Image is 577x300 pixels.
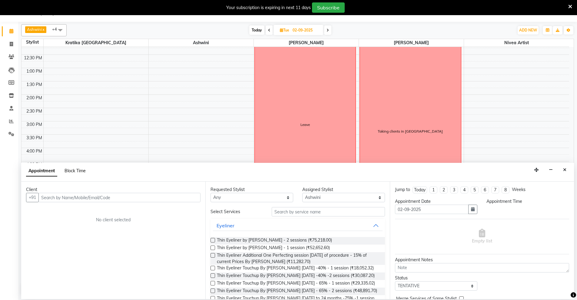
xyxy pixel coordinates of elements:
span: Empty list [472,229,492,244]
div: Stylist [22,39,43,45]
button: Eyeliner [213,220,382,231]
span: Tue [278,28,291,32]
div: 4:00 PM [25,148,43,154]
li: 1 [429,186,437,193]
div: 2:00 PM [25,95,43,101]
span: Kratika [GEOGRAPHIC_DATA] [44,39,148,47]
span: Thin Eyeliner by [PERSON_NAME] - 2 sessions (₹75,218.00) [217,237,332,245]
div: 1:00 PM [25,68,43,74]
div: Appointment Notes [395,257,569,263]
div: Assigned Stylist [302,186,385,193]
span: Nivea Artist [464,39,569,47]
button: Close [560,165,569,175]
div: Appointment Time [486,198,569,205]
input: Search by Name/Mobile/Email/Code [38,193,201,202]
span: Block Time [65,168,86,173]
li: 2 [440,186,448,193]
div: No client selected [41,217,186,223]
div: Weeks [512,186,526,193]
div: Taking clients in [GEOGRAPHIC_DATA] [378,129,443,134]
span: Ashwini [27,27,42,32]
span: Today [249,25,264,35]
div: 4:30 PM [25,161,43,168]
span: Thin Eyeliner Touchup By [PERSON_NAME] [DATE] - 65% - 1 session (₹29,335.02) [217,280,375,288]
button: Subscribe [312,2,345,13]
div: 3:00 PM [25,121,43,128]
button: ADD NEW [518,26,539,35]
div: Jump to [395,186,410,193]
div: 2:30 PM [25,108,43,114]
span: Thin Eyeliner Additional One Perfecting session [DATE] of procedure - 15% of current Prices By [P... [217,252,380,265]
span: Appointment [26,166,57,176]
input: Search by service name [272,207,385,216]
li: 7 [491,186,499,193]
span: Thin Eyeliner by [PERSON_NAME] - 1 session (₹52,652.60) [217,245,330,252]
div: Client [26,186,201,193]
li: 8 [502,186,509,193]
button: +91 [26,193,39,202]
div: Status [395,275,478,281]
div: 3:30 PM [25,135,43,141]
span: +4 [52,27,61,31]
input: 2025-09-02 [291,26,321,35]
span: [PERSON_NAME] [254,39,359,47]
li: 3 [450,186,458,193]
span: Thin Eyeliner Touchup By [PERSON_NAME] [DATE] -40% - 1 session (₹18,052.32) [217,265,374,272]
div: Your subscription is expiring in next 11 days [226,5,311,11]
span: Thin Eyeliner Touchup By [PERSON_NAME] [DATE] -40% -2 sessions (₹30,087.20) [217,272,375,280]
a: x [42,27,45,32]
div: 1:30 PM [25,81,43,88]
div: Appointment Date [395,198,478,205]
li: 4 [460,186,468,193]
li: 5 [471,186,479,193]
div: 12:30 PM [23,55,43,61]
div: Leave [300,122,310,127]
span: Ashwini [149,39,254,47]
div: Today [414,187,426,193]
div: Select Services [206,209,267,215]
span: ADD NEW [519,28,537,32]
input: yyyy-mm-dd [395,205,469,214]
div: Eyeliner [217,222,234,229]
span: [PERSON_NAME] [359,39,464,47]
li: 6 [481,186,489,193]
span: Thin Eyeliner Touchup By [PERSON_NAME] [DATE] - 65% - 2 sessions (₹48,891.70) [217,288,377,295]
div: Requested Stylist [211,186,293,193]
